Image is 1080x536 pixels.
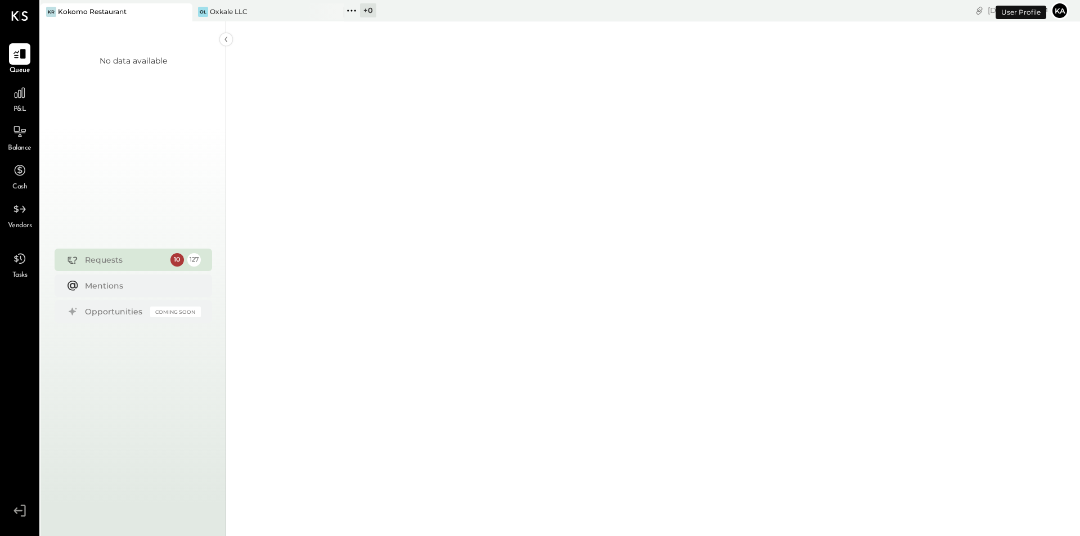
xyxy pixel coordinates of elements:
[13,105,26,115] span: P&L
[988,5,1048,16] div: [DATE]
[46,7,56,17] div: KR
[1,199,39,231] a: Vendors
[12,182,27,192] span: Cash
[1051,2,1069,20] button: ka
[1,43,39,76] a: Queue
[170,253,184,267] div: 10
[1,160,39,192] a: Cash
[210,7,247,16] div: Oxkale LLC
[1,248,39,281] a: Tasks
[150,307,201,317] div: Coming Soon
[360,3,376,17] div: + 0
[1,121,39,154] a: Balance
[85,280,195,291] div: Mentions
[12,271,28,281] span: Tasks
[8,221,32,231] span: Vendors
[8,143,31,154] span: Balance
[10,66,30,76] span: Queue
[1,82,39,115] a: P&L
[58,7,127,16] div: Kokomo Restaurant
[974,4,985,16] div: copy link
[198,7,208,17] div: OL
[100,55,167,66] div: No data available
[187,253,201,267] div: 127
[996,6,1046,19] div: User Profile
[85,306,145,317] div: Opportunities
[85,254,165,265] div: Requests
